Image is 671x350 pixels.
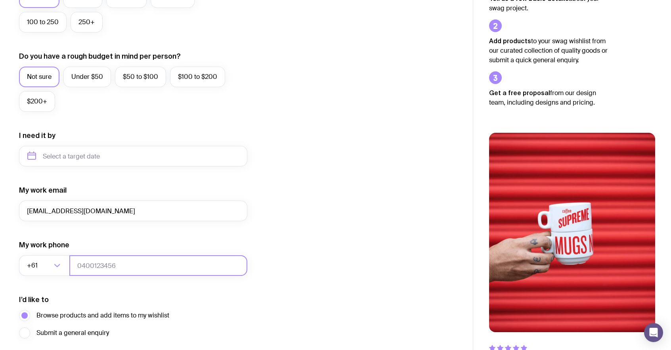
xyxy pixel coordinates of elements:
[19,240,69,250] label: My work phone
[36,328,109,338] span: Submit a general enquiry
[644,323,663,342] div: Open Intercom Messenger
[36,311,169,320] span: Browse products and add items to my wishlist
[19,12,67,33] label: 100 to 250
[19,67,59,87] label: Not sure
[71,12,103,33] label: 250+
[19,201,247,221] input: you@email.com
[19,255,70,276] div: Search for option
[170,67,225,87] label: $100 to $200
[489,37,531,44] strong: Add products
[19,186,67,195] label: My work email
[69,255,247,276] input: 0400123456
[63,67,111,87] label: Under $50
[489,88,608,107] p: from our design team, including designs and pricing.
[489,89,550,96] strong: Get a free proposal
[115,67,166,87] label: $50 to $100
[19,146,247,166] input: Select a target date
[19,295,49,304] label: I’d like to
[19,91,55,112] label: $200+
[19,52,181,61] label: Do you have a rough budget in mind per person?
[19,131,55,140] label: I need it by
[27,255,39,276] span: +61
[489,36,608,65] p: to your swag wishlist from our curated collection of quality goods or submit a quick general enqu...
[39,255,52,276] input: Search for option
